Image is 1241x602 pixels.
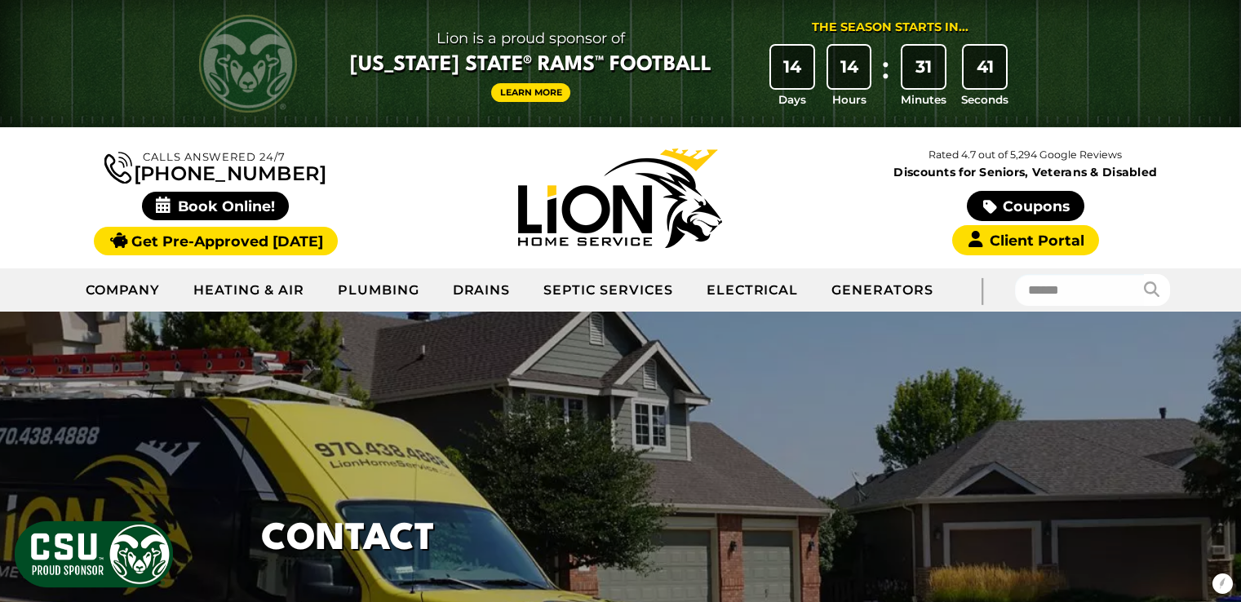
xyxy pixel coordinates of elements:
[69,270,178,311] a: Company
[823,146,1228,164] p: Rated 4.7 out of 5,294 Google Reviews
[350,51,711,79] span: [US_STATE] State® Rams™ Football
[778,91,806,108] span: Days
[812,19,968,37] div: The Season Starts in...
[964,46,1006,88] div: 41
[901,91,946,108] span: Minutes
[967,191,1084,221] a: Coupons
[94,227,338,255] a: Get Pre-Approved [DATE]
[437,270,528,311] a: Drains
[877,46,893,108] div: :
[828,46,871,88] div: 14
[950,268,1015,312] div: |
[952,225,1099,255] a: Client Portal
[177,270,321,311] a: Heating & Air
[350,25,711,51] span: Lion is a proud sponsor of
[827,166,1225,178] span: Discounts for Seniors, Veterans & Disabled
[142,192,290,220] span: Book Online!
[12,519,175,590] img: CSU Sponsor Badge
[491,83,571,102] a: Learn More
[527,270,689,311] a: Septic Services
[902,46,945,88] div: 31
[104,148,326,184] a: [PHONE_NUMBER]
[199,15,297,113] img: CSU Rams logo
[518,148,722,248] img: Lion Home Service
[261,512,435,567] h1: Contact
[832,91,866,108] span: Hours
[771,46,813,88] div: 14
[815,270,950,311] a: Generators
[321,270,437,311] a: Plumbing
[690,270,816,311] a: Electrical
[961,91,1008,108] span: Seconds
